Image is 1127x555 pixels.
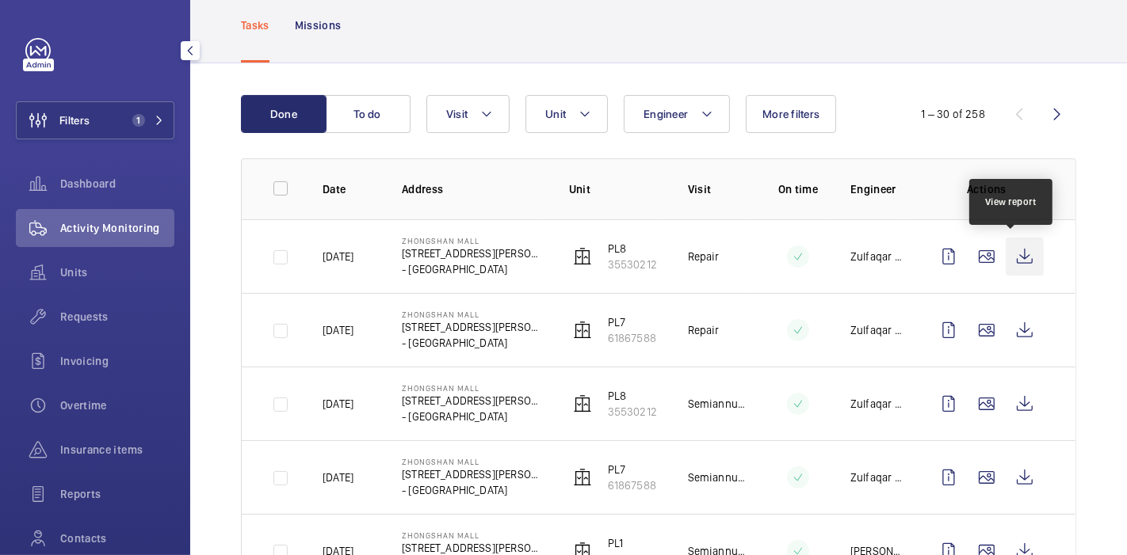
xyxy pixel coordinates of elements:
[688,322,720,338] p: Repair
[922,106,985,122] div: 1 – 30 of 258
[688,396,746,412] p: Semiannual maintenance
[688,249,720,264] p: Repair
[402,335,544,351] p: - [GEOGRAPHIC_DATA]
[59,112,90,128] span: Filters
[545,108,566,120] span: Unit
[573,321,592,340] img: elevator.svg
[624,95,730,133] button: Engineer
[60,220,174,236] span: Activity Monitoring
[60,530,174,546] span: Contacts
[850,322,904,338] p: Zulfaqar Danish
[241,17,269,33] p: Tasks
[241,95,327,133] button: Done
[608,241,657,257] p: PL8
[402,181,544,197] p: Address
[608,404,657,420] p: 35530212
[426,95,510,133] button: Visit
[16,101,174,139] button: Filters1
[746,95,836,133] button: More filters
[608,462,656,477] p: PL7
[850,249,904,264] p: Zulfaqar Danish
[295,17,342,33] p: Missions
[402,310,544,319] p: Zhongshan Mall
[688,469,746,485] p: Semiannual maintenance
[60,486,174,502] span: Reports
[402,245,544,261] p: [STREET_ADDRESS][PERSON_NAME]
[402,457,544,466] p: Zhongshan Mall
[446,108,468,120] span: Visit
[608,314,656,330] p: PL7
[323,469,353,485] p: [DATE]
[60,176,174,192] span: Dashboard
[402,466,544,482] p: [STREET_ADDRESS][PERSON_NAME]
[402,530,544,540] p: Zhongshan Mall
[608,535,654,551] p: PL1
[985,195,1037,209] div: View report
[60,353,174,369] span: Invoicing
[402,236,544,245] p: Zhongshan Mall
[608,257,657,272] p: 35530212
[323,249,353,264] p: [DATE]
[644,108,688,120] span: Engineer
[402,409,544,424] p: - [GEOGRAPHIC_DATA]
[60,397,174,413] span: Overtime
[608,477,656,493] p: 61867588
[573,468,592,487] img: elevator.svg
[132,114,145,127] span: 1
[850,396,904,412] p: Zulfaqar Danish
[402,319,544,335] p: [STREET_ADDRESS][PERSON_NAME]
[771,181,825,197] p: On time
[323,396,353,412] p: [DATE]
[402,482,544,498] p: - [GEOGRAPHIC_DATA]
[60,309,174,325] span: Requests
[569,181,663,197] p: Unit
[402,261,544,277] p: - [GEOGRAPHIC_DATA]
[60,264,174,280] span: Units
[930,181,1044,197] p: Actions
[850,181,904,197] p: Engineer
[402,393,544,409] p: [STREET_ADDRESS][PERSON_NAME]
[573,394,592,413] img: elevator.svg
[325,95,411,133] button: To do
[688,181,746,197] p: Visit
[323,322,353,338] p: [DATE]
[573,247,592,266] img: elevator.svg
[525,95,608,133] button: Unit
[60,442,174,458] span: Insurance items
[402,383,544,393] p: Zhongshan Mall
[850,469,904,485] p: Zulfaqar Danish
[323,181,376,197] p: Date
[762,108,819,120] span: More filters
[608,330,656,346] p: 61867588
[608,388,657,404] p: PL8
